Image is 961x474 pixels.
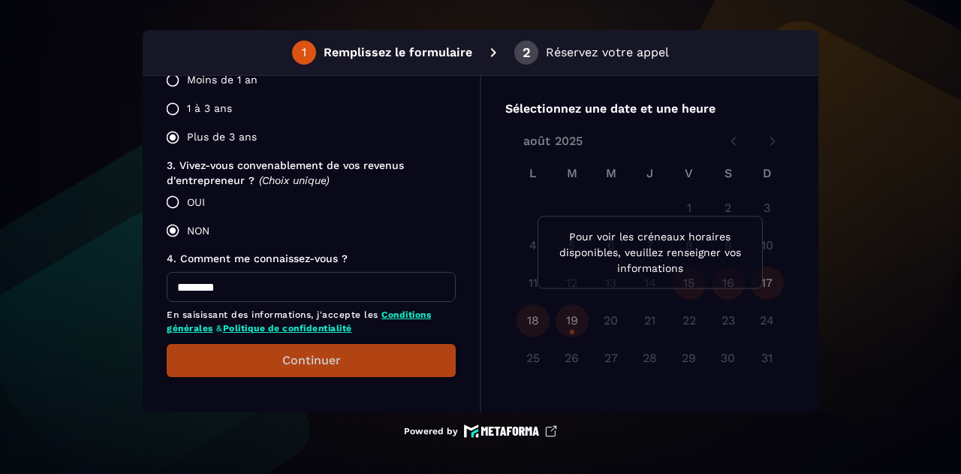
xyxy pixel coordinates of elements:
a: Powered by [404,424,557,438]
div: 2 [523,46,531,59]
label: NON [158,216,456,245]
div: 1 [302,46,306,59]
span: 4. Comment me connaissez-vous ? [167,252,348,264]
p: En saisissant des informations, j'accepte les [167,308,456,335]
label: Moins de 1 an [158,66,456,95]
p: Sélectionnez une date et une heure [505,100,794,118]
p: Powered by [404,425,458,437]
p: Remplissez le formulaire [324,44,472,62]
p: Réservez votre appel [546,44,669,62]
label: Plus de 3 ans [158,123,456,152]
span: & [216,323,223,334]
a: Politique de confidentialité [223,323,352,334]
span: 3. Vivez-vous convenablement de vos revenus d'entrepreneur ? [167,159,408,186]
label: 1 à 3 ans [158,95,456,123]
button: Continuer [167,344,456,377]
p: Pour voir les créneaux horaires disponibles, veuillez renseigner vos informations [550,229,750,276]
label: OUI [158,188,456,216]
span: (Choix unique) [259,174,330,186]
